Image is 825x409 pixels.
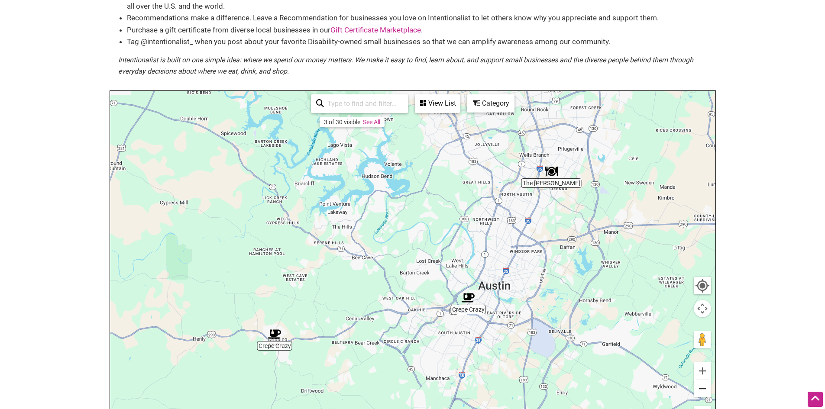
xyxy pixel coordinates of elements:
[324,95,403,112] input: Type to find and filter...
[127,36,707,48] li: Tag @intentionalist_ when you post about your favorite Disability-owned small businesses so that ...
[694,380,711,397] button: Zoom out
[324,119,360,126] div: 3 of 30 visible
[694,331,711,348] button: Drag Pegman onto the map to open Street View
[118,56,693,75] em: Intentionalist is built on one simple idea: where we spend our money matters. We make it easy to ...
[415,94,460,113] div: See a list of the visible businesses
[694,300,711,317] button: Map camera controls
[458,288,478,308] div: Crepe Crazy
[127,24,707,36] li: Purchase a gift certificate from diverse local businesses in our .
[311,94,408,113] div: Type to search and filter
[416,95,459,112] div: View List
[363,119,380,126] a: See All
[468,95,514,112] div: Category
[541,161,561,181] div: The Fry Guy
[694,362,711,380] button: Zoom in
[127,12,707,24] li: Recommendations make a difference. Leave a Recommendation for businesses you love on Intentionali...
[330,26,421,34] a: Gift Certificate Marketplace
[808,392,823,407] div: Scroll Back to Top
[467,94,514,113] div: Filter by category
[265,324,285,344] div: Crepe Crazy
[694,277,711,294] button: Your Location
